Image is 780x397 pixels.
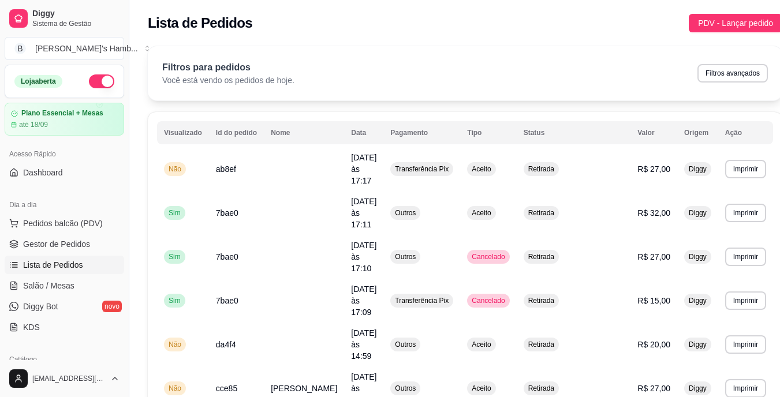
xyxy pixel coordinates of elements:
[32,374,106,383] span: [EMAIL_ADDRESS][DOMAIN_NAME]
[526,296,557,305] span: Retirada
[5,318,124,336] a: KDS
[23,259,83,271] span: Lista de Pedidos
[677,121,718,144] th: Origem
[725,335,766,354] button: Imprimir
[5,5,124,32] a: DiggySistema de Gestão
[216,384,237,393] span: cce85
[344,121,383,144] th: Data
[725,204,766,222] button: Imprimir
[526,208,557,218] span: Retirada
[216,252,238,261] span: 7bae0
[166,252,183,261] span: Sim
[351,284,376,317] span: [DATE] às 17:09
[469,296,507,305] span: Cancelado
[5,103,124,136] a: Plano Essencial + Mesasaté 18/09
[166,384,184,393] span: Não
[35,43,138,54] div: [PERSON_NAME]'s Hamb ...
[166,340,184,349] span: Não
[637,384,670,393] span: R$ 27,00
[5,365,124,392] button: [EMAIL_ADDRESS][DOMAIN_NAME]
[166,296,183,305] span: Sim
[23,167,63,178] span: Dashboard
[637,208,670,218] span: R$ 32,00
[393,296,451,305] span: Transferência Pix
[162,61,294,74] p: Filtros para pedidos
[23,218,103,229] span: Pedidos balcão (PDV)
[5,37,124,60] button: Select a team
[157,121,209,144] th: Visualizado
[469,340,493,349] span: Aceito
[351,241,376,273] span: [DATE] às 17:10
[686,164,709,174] span: Diggy
[5,350,124,369] div: Catálogo
[517,121,631,144] th: Status
[686,340,709,349] span: Diggy
[725,248,766,266] button: Imprimir
[5,163,124,182] a: Dashboard
[32,9,120,19] span: Diggy
[697,64,768,83] button: Filtros avançados
[23,280,74,291] span: Salão / Mesas
[209,121,264,144] th: Id do pedido
[5,256,124,274] a: Lista de Pedidos
[393,252,418,261] span: Outros
[351,197,376,229] span: [DATE] às 17:11
[526,164,557,174] span: Retirada
[166,208,183,218] span: Sim
[526,340,557,349] span: Retirada
[469,208,493,218] span: Aceito
[351,153,376,185] span: [DATE] às 17:17
[526,384,557,393] span: Retirada
[469,384,493,393] span: Aceito
[637,164,670,174] span: R$ 27,00
[686,208,709,218] span: Diggy
[5,297,124,316] a: Diggy Botnovo
[5,276,124,295] a: Salão / Mesas
[14,75,62,88] div: Loja aberta
[166,164,184,174] span: Não
[5,235,124,253] a: Gestor de Pedidos
[23,321,40,333] span: KDS
[698,17,773,29] span: PDV - Lançar pedido
[630,121,677,144] th: Valor
[469,164,493,174] span: Aceito
[686,296,709,305] span: Diggy
[5,196,124,214] div: Dia a dia
[393,208,418,218] span: Outros
[637,340,670,349] span: R$ 20,00
[469,252,507,261] span: Cancelado
[5,145,124,163] div: Acesso Rápido
[460,121,516,144] th: Tipo
[271,384,337,393] span: [PERSON_NAME]
[216,208,238,218] span: 7bae0
[264,121,344,144] th: Nome
[393,340,418,349] span: Outros
[526,252,557,261] span: Retirada
[686,252,709,261] span: Diggy
[637,296,670,305] span: R$ 15,00
[89,74,114,88] button: Alterar Status
[637,252,670,261] span: R$ 27,00
[393,384,418,393] span: Outros
[19,120,48,129] article: até 18/09
[686,384,709,393] span: Diggy
[718,121,773,144] th: Ação
[351,328,376,361] span: [DATE] às 14:59
[725,291,766,310] button: Imprimir
[14,43,26,54] span: B
[5,214,124,233] button: Pedidos balcão (PDV)
[32,19,120,28] span: Sistema de Gestão
[216,340,236,349] span: da4f4
[23,238,90,250] span: Gestor de Pedidos
[393,164,451,174] span: Transferência Pix
[23,301,58,312] span: Diggy Bot
[216,296,238,305] span: 7bae0
[21,109,103,118] article: Plano Essencial + Mesas
[216,164,236,174] span: ab8ef
[162,74,294,86] p: Você está vendo os pedidos de hoje.
[725,160,766,178] button: Imprimir
[383,121,460,144] th: Pagamento
[148,14,252,32] h2: Lista de Pedidos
